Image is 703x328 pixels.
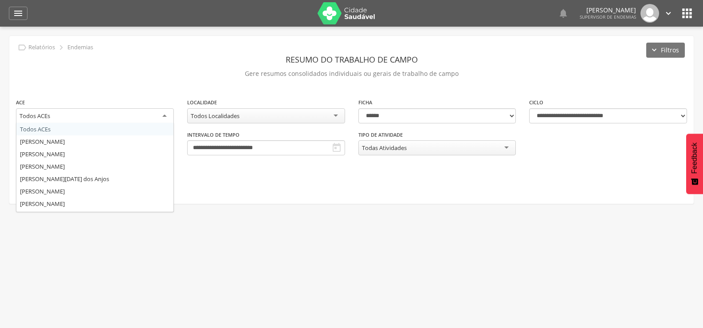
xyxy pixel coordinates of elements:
[16,173,173,185] div: [PERSON_NAME][DATE] dos Anjos
[680,6,694,20] i: 
[580,7,636,13] p: [PERSON_NAME]
[16,99,25,106] label: ACE
[580,14,636,20] span: Supervisor de Endemias
[16,198,173,210] div: [PERSON_NAME]
[16,160,173,173] div: [PERSON_NAME]
[191,112,240,120] div: Todos Localidades
[362,144,407,152] div: Todas Atividades
[56,43,66,52] i: 
[13,8,24,19] i: 
[20,112,50,120] div: Todos ACEs
[331,142,342,153] i: 
[664,8,673,18] i: 
[16,148,173,160] div: [PERSON_NAME]
[646,43,685,58] button: Filtros
[16,123,173,135] div: Todos ACEs
[16,51,687,67] header: Resumo do Trabalho de Campo
[358,99,372,106] label: Ficha
[28,44,55,51] p: Relatórios
[17,43,27,52] i: 
[358,131,403,138] label: Tipo de Atividade
[16,67,687,80] p: Gere resumos consolidados individuais ou gerais de trabalho de campo
[691,142,699,174] span: Feedback
[529,99,543,106] label: Ciclo
[664,4,673,23] a: 
[686,134,703,194] button: Feedback - Mostrar pesquisa
[16,210,173,222] div: Ataide Dias do Vale Junior
[16,185,173,198] div: [PERSON_NAME]
[187,131,240,138] label: Intervalo de Tempo
[9,7,27,20] a: 
[558,8,569,19] i: 
[67,44,93,51] p: Endemias
[16,135,173,148] div: [PERSON_NAME]
[187,99,217,106] label: Localidade
[558,4,569,23] a: 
